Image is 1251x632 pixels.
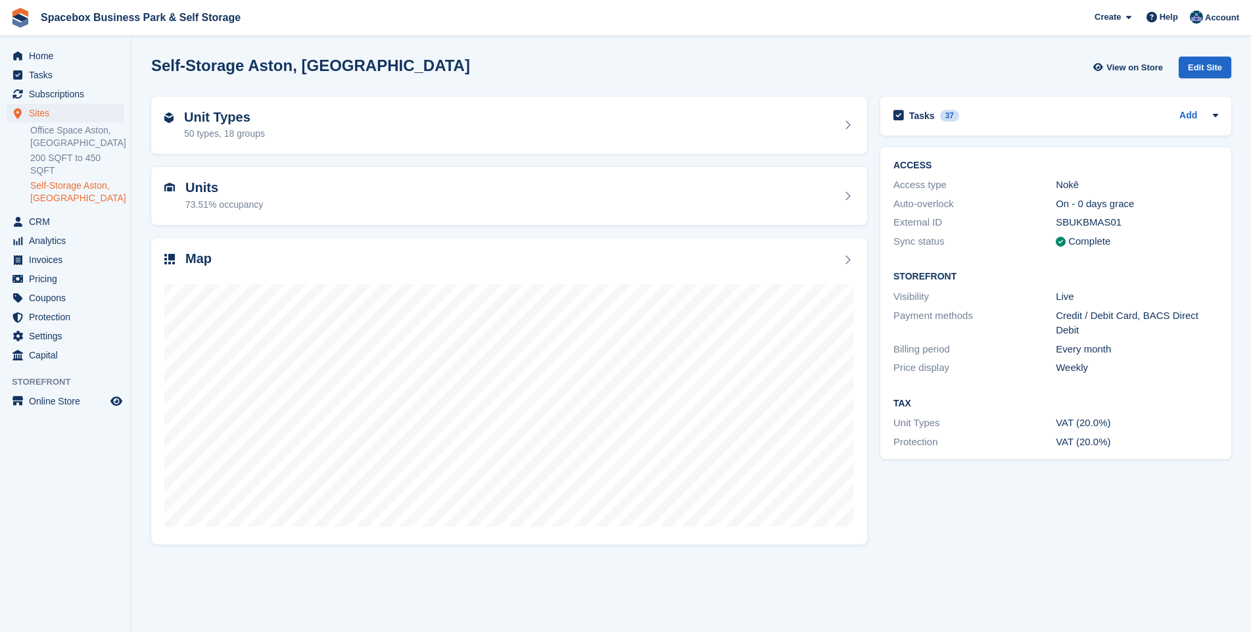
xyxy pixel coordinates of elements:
span: Settings [29,327,108,345]
div: Unit Types [893,416,1056,431]
a: Preview store [108,393,124,409]
div: On - 0 days grace [1056,197,1218,212]
div: Price display [893,360,1056,376]
a: Office Space Aston, [GEOGRAPHIC_DATA] [30,124,124,149]
a: menu [7,346,124,364]
span: Pricing [29,270,108,288]
a: Edit Site [1179,57,1231,84]
img: unit-icn-7be61d7bf1b0ce9d3e12c5938cc71ed9869f7b940bace4675aadf7bd6d80202e.svg [164,183,175,192]
a: menu [7,270,124,288]
div: VAT (20.0%) [1056,435,1218,450]
img: stora-icon-8386f47178a22dfd0bd8f6a31ec36ba5ce8667c1dd55bd0f319d3a0aa187defe.svg [11,8,30,28]
h2: Tax [893,399,1218,409]
a: menu [7,289,124,307]
span: Home [29,47,108,65]
a: menu [7,231,124,250]
a: Units 73.51% occupancy [151,167,867,225]
span: Storefront [12,376,131,389]
span: Coupons [29,289,108,307]
span: Capital [29,346,108,364]
span: View on Store [1106,61,1163,74]
div: Live [1056,289,1218,304]
span: Tasks [29,66,108,84]
img: map-icn-33ee37083ee616e46c38cad1a60f524a97daa1e2b2c8c0bc3eb3415660979fc1.svg [164,254,175,264]
div: Protection [893,435,1056,450]
div: 73.51% occupancy [185,198,263,212]
h2: Units [185,180,263,195]
a: Add [1179,109,1197,124]
span: Subscriptions [29,85,108,103]
div: Credit / Debit Card, BACS Direct Debit [1056,308,1218,338]
a: menu [7,308,124,326]
span: Online Store [29,392,108,410]
div: Auto-overlock [893,197,1056,212]
span: Create [1095,11,1121,24]
div: Weekly [1056,360,1218,376]
a: menu [7,212,124,231]
div: Edit Site [1179,57,1231,78]
h2: Tasks [909,110,935,122]
a: menu [7,85,124,103]
h2: Storefront [893,272,1218,282]
div: External ID [893,215,1056,230]
img: Daud [1190,11,1203,24]
span: Invoices [29,251,108,269]
a: 200 SQFT to 450 SQFT [30,152,124,177]
div: Complete [1068,234,1110,249]
div: Nokē [1056,178,1218,193]
span: CRM [29,212,108,231]
a: menu [7,392,124,410]
a: Self-Storage Aston, [GEOGRAPHIC_DATA] [30,180,124,205]
span: Account [1205,11,1239,24]
span: Help [1160,11,1178,24]
span: Sites [29,104,108,122]
div: VAT (20.0%) [1056,416,1218,431]
a: menu [7,66,124,84]
a: View on Store [1091,57,1168,78]
div: SBUKBMAS01 [1056,215,1218,230]
a: menu [7,327,124,345]
h2: ACCESS [893,160,1218,171]
a: Unit Types 50 types, 18 groups [151,97,867,155]
a: menu [7,251,124,269]
div: Visibility [893,289,1056,304]
div: 50 types, 18 groups [184,127,265,141]
span: Protection [29,308,108,326]
h2: Map [185,251,212,266]
div: 37 [940,110,959,122]
div: Payment methods [893,308,1056,338]
div: Access type [893,178,1056,193]
div: Billing period [893,342,1056,357]
div: Sync status [893,234,1056,249]
h2: Self-Storage Aston, [GEOGRAPHIC_DATA] [151,57,470,74]
a: menu [7,47,124,65]
a: Spacebox Business Park & Self Storage [35,7,246,28]
span: Analytics [29,231,108,250]
a: menu [7,104,124,122]
a: Map [151,238,867,545]
h2: Unit Types [184,110,265,125]
img: unit-type-icn-2b2737a686de81e16bb02015468b77c625bbabd49415b5ef34ead5e3b44a266d.svg [164,112,174,123]
div: Every month [1056,342,1218,357]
